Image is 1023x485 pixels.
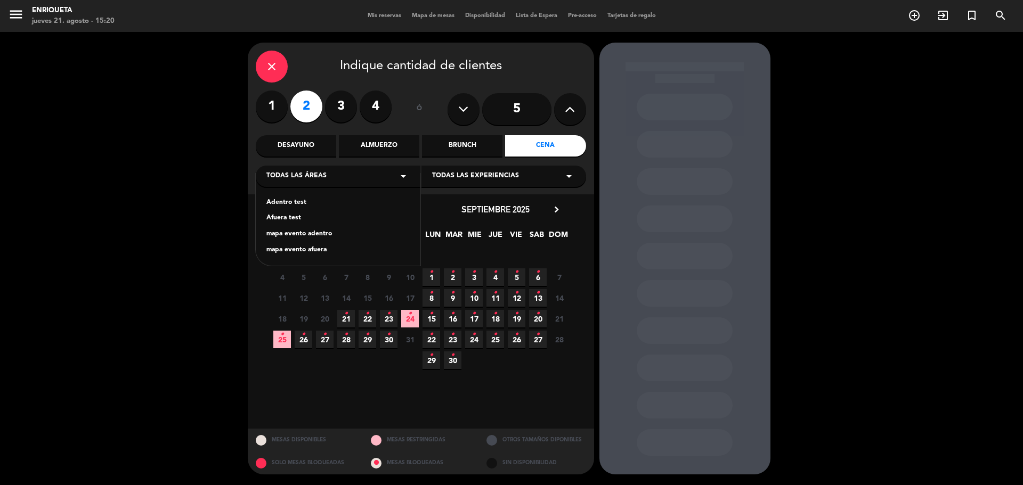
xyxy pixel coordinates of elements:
[32,5,115,16] div: Enriqueta
[366,305,369,322] i: •
[387,305,391,322] i: •
[529,289,547,307] span: 13
[256,91,288,122] label: 1
[273,331,291,348] span: 25
[451,284,454,301] i: •
[451,326,454,343] i: •
[451,305,454,322] i: •
[302,326,305,343] i: •
[423,289,440,307] span: 8
[402,91,437,128] div: ó
[362,13,407,19] span: Mis reservas
[536,264,540,281] i: •
[295,268,312,286] span: 5
[407,13,460,19] span: Mapa de mesas
[908,9,921,22] i: add_circle_outline
[387,326,391,343] i: •
[451,264,454,281] i: •
[337,268,355,286] span: 7
[359,268,376,286] span: 8
[429,326,433,343] i: •
[266,198,410,208] div: Adentro test
[486,228,504,246] span: JUE
[422,135,502,157] div: Brunch
[359,310,376,327] span: 22
[325,91,357,122] label: 3
[380,310,397,327] span: 23
[515,326,518,343] i: •
[401,331,419,348] span: 31
[273,289,291,307] span: 11
[323,326,327,343] i: •
[486,289,504,307] span: 11
[429,305,433,322] i: •
[359,331,376,348] span: 29
[380,331,397,348] span: 30
[472,305,476,322] i: •
[515,305,518,322] i: •
[316,331,334,348] span: 27
[424,228,442,246] span: LUN
[8,6,24,22] i: menu
[273,310,291,327] span: 18
[602,13,661,19] span: Tarjetas de regalo
[493,284,497,301] i: •
[465,310,483,327] span: 17
[316,268,334,286] span: 6
[965,9,978,22] i: turned_in_not
[550,268,568,286] span: 7
[295,310,312,327] span: 19
[550,289,568,307] span: 14
[266,213,410,224] div: Afuera test
[266,229,410,240] div: mapa evento adentro
[465,289,483,307] span: 10
[451,347,454,364] i: •
[401,310,419,327] span: 24
[273,268,291,286] span: 4
[472,264,476,281] i: •
[337,310,355,327] span: 21
[493,264,497,281] i: •
[550,331,568,348] span: 28
[486,331,504,348] span: 25
[256,135,336,157] div: Desayuno
[429,284,433,301] i: •
[256,51,586,83] div: Indique cantidad de clientes
[344,326,348,343] i: •
[366,326,369,343] i: •
[486,310,504,327] span: 18
[266,171,327,182] span: Todas las áreas
[550,310,568,327] span: 21
[401,289,419,307] span: 17
[359,289,376,307] span: 15
[508,310,525,327] span: 19
[290,91,322,122] label: 2
[360,91,392,122] label: 4
[401,268,419,286] span: 10
[380,268,397,286] span: 9
[465,331,483,348] span: 24
[423,310,440,327] span: 15
[429,264,433,281] i: •
[536,284,540,301] i: •
[280,326,284,343] i: •
[397,170,410,183] i: arrow_drop_down
[515,264,518,281] i: •
[444,310,461,327] span: 16
[363,451,478,474] div: MESAS BLOQUEADAS
[493,305,497,322] i: •
[461,204,530,215] span: septiembre 2025
[493,326,497,343] i: •
[445,228,462,246] span: MAR
[507,228,525,246] span: VIE
[536,326,540,343] i: •
[444,331,461,348] span: 23
[551,204,562,215] i: chevron_right
[423,331,440,348] span: 22
[472,284,476,301] i: •
[339,135,419,157] div: Almuerzo
[337,331,355,348] span: 28
[316,310,334,327] span: 20
[466,228,483,246] span: MIE
[460,13,510,19] span: Disponibilidad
